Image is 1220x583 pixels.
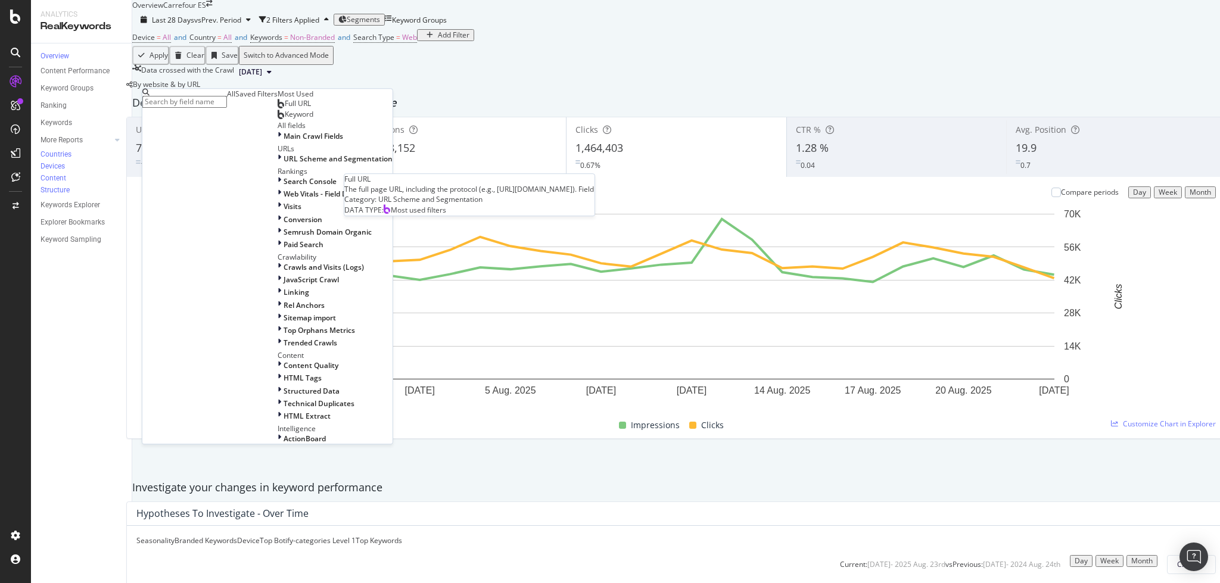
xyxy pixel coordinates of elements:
[136,507,309,519] div: Hypotheses to Investigate - Over Time
[391,205,446,216] span: Most used filters
[284,227,372,237] span: Semrush Domain Organic
[344,184,595,204] div: The full page URL, including the protocol (e.g., [URL][DOMAIN_NAME]). Field Category: URL Scheme ...
[136,208,1156,414] div: A chart.
[41,185,70,195] div: Structure
[235,32,247,42] span: and
[353,32,394,42] span: Search Type
[1016,141,1037,155] span: 19.9
[163,32,171,42] span: All
[132,14,259,26] button: Last 28 DaysvsPrev. Period
[217,32,222,42] span: =
[234,65,276,79] button: [DATE]
[1177,559,1196,569] span: Clicks
[239,67,262,77] span: 2025 Aug. 18th
[284,131,343,141] span: Main Crawl Fields
[1167,555,1216,574] button: Clicks
[840,559,867,569] div: Current:
[237,535,260,545] div: Device
[290,32,335,42] span: Non-Branded
[1123,419,1216,429] span: Customize Chart in Explorer
[133,79,200,89] span: By website & by URL
[344,174,595,184] div: Full URL
[754,385,810,395] text: 14 Aug. 2025
[701,418,724,432] span: Clicks
[284,434,326,444] span: ActionBoard
[983,559,1060,569] div: [DATE] - 2024 Aug. 24th
[438,31,469,39] div: Add Filter
[41,173,66,183] div: Content
[189,32,216,42] span: Country
[1039,385,1069,395] text: [DATE]
[132,480,1220,495] div: Investigate your changes in keyword performance
[385,10,447,29] button: Keyword Groups
[575,124,598,135] span: Clicks
[1070,555,1093,567] button: Day
[284,189,359,199] span: Web Vitals - Field Data
[136,160,141,164] img: Equal
[132,32,155,42] span: Device
[278,166,393,176] div: Rankings
[175,535,237,545] div: Branded Keywords
[402,32,417,42] span: Web
[1061,187,1119,197] div: Compare periods
[278,252,393,262] div: Crawlability
[1126,555,1157,567] button: Month
[284,214,322,225] span: Conversion
[1016,124,1066,135] span: Avg. Position
[1016,160,1020,164] img: Equal
[285,110,313,120] span: Keyword
[284,361,338,371] span: Content Quality
[284,338,337,348] span: Trended Crawls
[157,32,161,42] span: =
[41,51,123,63] a: Overview
[136,141,183,155] span: 7,602,118
[945,559,983,569] div: vs Previous :
[260,535,356,545] div: Top Botify-categories Level 1
[41,233,123,246] a: Keyword Sampling
[284,411,331,421] span: HTML Extract
[801,160,815,170] div: 0.04
[41,82,123,95] a: Keyword Groups
[41,199,123,211] a: Keywords Explorer
[586,385,616,395] text: [DATE]
[284,239,323,250] span: Paid Search
[1064,374,1069,384] text: 0
[285,98,311,108] span: Full URL
[150,51,168,60] div: Apply
[41,185,123,197] a: Structure
[1075,557,1088,565] div: Day
[206,46,239,65] button: Save
[1159,188,1177,197] div: Week
[235,89,278,99] div: Saved Filters
[41,20,122,33] div: RealKeywords
[278,121,393,131] div: All fields
[1154,186,1182,198] button: Week
[1131,557,1153,565] div: Month
[141,65,234,79] div: Data crossed with the Crawl
[278,350,393,360] div: Content
[41,99,123,112] a: Ranking
[126,79,200,89] div: legacy label
[284,325,355,335] span: Top Orphans Metrics
[41,134,83,146] div: More Reports
[41,51,69,61] div: Overview
[41,173,123,185] a: Content
[41,99,67,112] div: Ranking
[1020,160,1031,170] div: 0.7
[223,32,232,42] span: All
[41,161,65,172] div: Devices
[417,29,474,41] button: Add Filter
[227,89,235,99] div: All
[222,51,238,60] div: Save
[1064,242,1081,252] text: 56K
[186,51,204,60] div: Clear
[1113,283,1123,309] text: Clicks
[845,385,901,395] text: 17 Aug. 2025
[284,275,339,285] span: JavaScript Crawl
[142,96,227,108] input: Search by field name
[132,46,169,65] button: Apply
[796,124,821,135] span: CTR %
[284,373,322,384] span: HTML Tags
[278,423,393,434] div: Intelligence
[41,117,123,129] a: Keywords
